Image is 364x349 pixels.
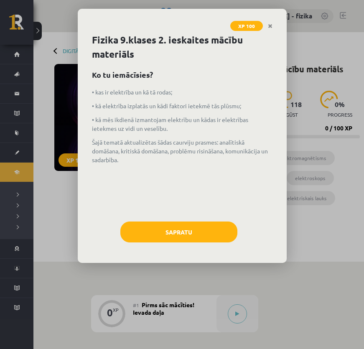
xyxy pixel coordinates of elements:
p: Šajā tematā aktualizētas šādas caurviju prasmes: analītiskā domāšana, kritiskā domāšana, problēmu... [92,138,272,164]
p: • kā elektrība izplatās un kādi faktori ietekmē tās plūsmu; [92,102,272,110]
span: XP 100 [230,21,263,31]
h2: Ko tu iemācīsies? [92,69,272,80]
p: • kas ir elektrība un kā tā rodas; [92,88,272,97]
h1: Fizika 9.klases 2. ieskaites mācību materiāls [92,33,272,61]
p: • kā mēs ikdienā izmantojam elektrību un kādas ir elektrības ietekmes uz vidi un veselību. [92,115,272,133]
button: Sapratu [120,222,237,242]
a: Close [263,18,277,34]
